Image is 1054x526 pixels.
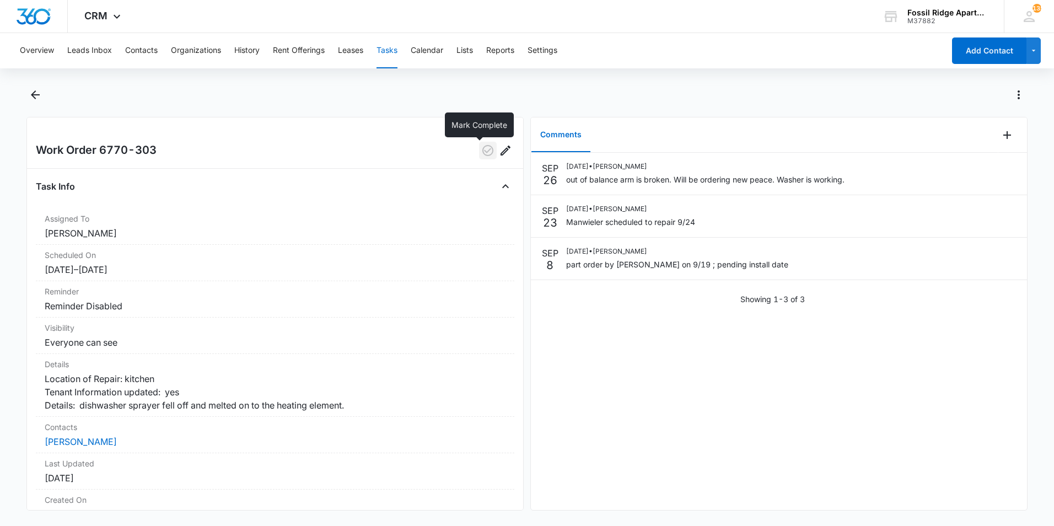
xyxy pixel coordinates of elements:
div: Assigned To[PERSON_NAME] [36,208,514,245]
button: Edit [497,142,514,159]
dt: Scheduled On [45,249,506,261]
button: Actions [1010,86,1028,104]
button: Reports [486,33,514,68]
h2: Work Order 6770-303 [36,142,157,159]
dt: Contacts [45,421,506,433]
button: Leads Inbox [67,33,112,68]
p: out of balance arm is broken. Will be ordering new peace. Washer is working. [566,174,845,185]
div: account id [907,17,988,25]
div: Mark Complete [445,112,514,137]
dt: Details [45,358,506,370]
div: Created On[DATE] [36,490,514,526]
p: Showing 1-3 of 3 [740,293,805,305]
dt: Last Updated [45,458,506,469]
dd: [DATE] [45,471,506,485]
button: Comments [531,118,590,152]
p: [DATE] • [PERSON_NAME] [566,246,788,256]
dd: Everyone can see [45,336,506,349]
button: Back [26,86,44,104]
button: Close [497,178,514,195]
button: Add Comment [998,126,1016,144]
dd: [PERSON_NAME] [45,227,506,240]
button: Overview [20,33,54,68]
span: CRM [84,10,107,22]
p: [DATE] • [PERSON_NAME] [566,162,845,171]
dd: Location of Repair: kitchen Tenant Information updated: yes Details: dishwasher sprayer fell off ... [45,372,506,412]
dt: Reminder [45,286,506,297]
p: part order by [PERSON_NAME] on 9/19 ; pending install date [566,259,788,270]
button: Organizations [171,33,221,68]
dt: Created On [45,494,506,506]
h4: Task Info [36,180,75,193]
dd: [DATE] [45,508,506,521]
p: 23 [543,217,557,228]
p: SEP [542,204,558,217]
dd: Reminder Disabled [45,299,506,313]
dd: [DATE] – [DATE] [45,263,506,276]
div: notifications count [1033,4,1041,13]
a: [PERSON_NAME] [45,436,117,447]
div: Scheduled On[DATE]–[DATE] [36,245,514,281]
button: Lists [456,33,473,68]
div: Last Updated[DATE] [36,453,514,490]
p: 8 [546,260,553,271]
button: Tasks [377,33,397,68]
div: ReminderReminder Disabled [36,281,514,318]
p: 26 [543,175,557,186]
p: SEP [542,162,558,175]
button: Add Contact [952,37,1026,64]
dt: Assigned To [45,213,506,224]
dt: Visibility [45,322,506,334]
button: Contacts [125,33,158,68]
button: History [234,33,260,68]
span: 135 [1033,4,1041,13]
div: account name [907,8,988,17]
div: Contacts[PERSON_NAME] [36,417,514,453]
p: [DATE] • [PERSON_NAME] [566,204,695,214]
p: Manwieler scheduled to repair 9/24 [566,216,695,228]
div: DetailsLocation of Repair: kitchen Tenant Information updated: yes Details: dishwasher sprayer fe... [36,354,514,417]
p: SEP [542,246,558,260]
button: Leases [338,33,363,68]
button: Rent Offerings [273,33,325,68]
button: Settings [528,33,557,68]
button: Calendar [411,33,443,68]
div: VisibilityEveryone can see [36,318,514,354]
